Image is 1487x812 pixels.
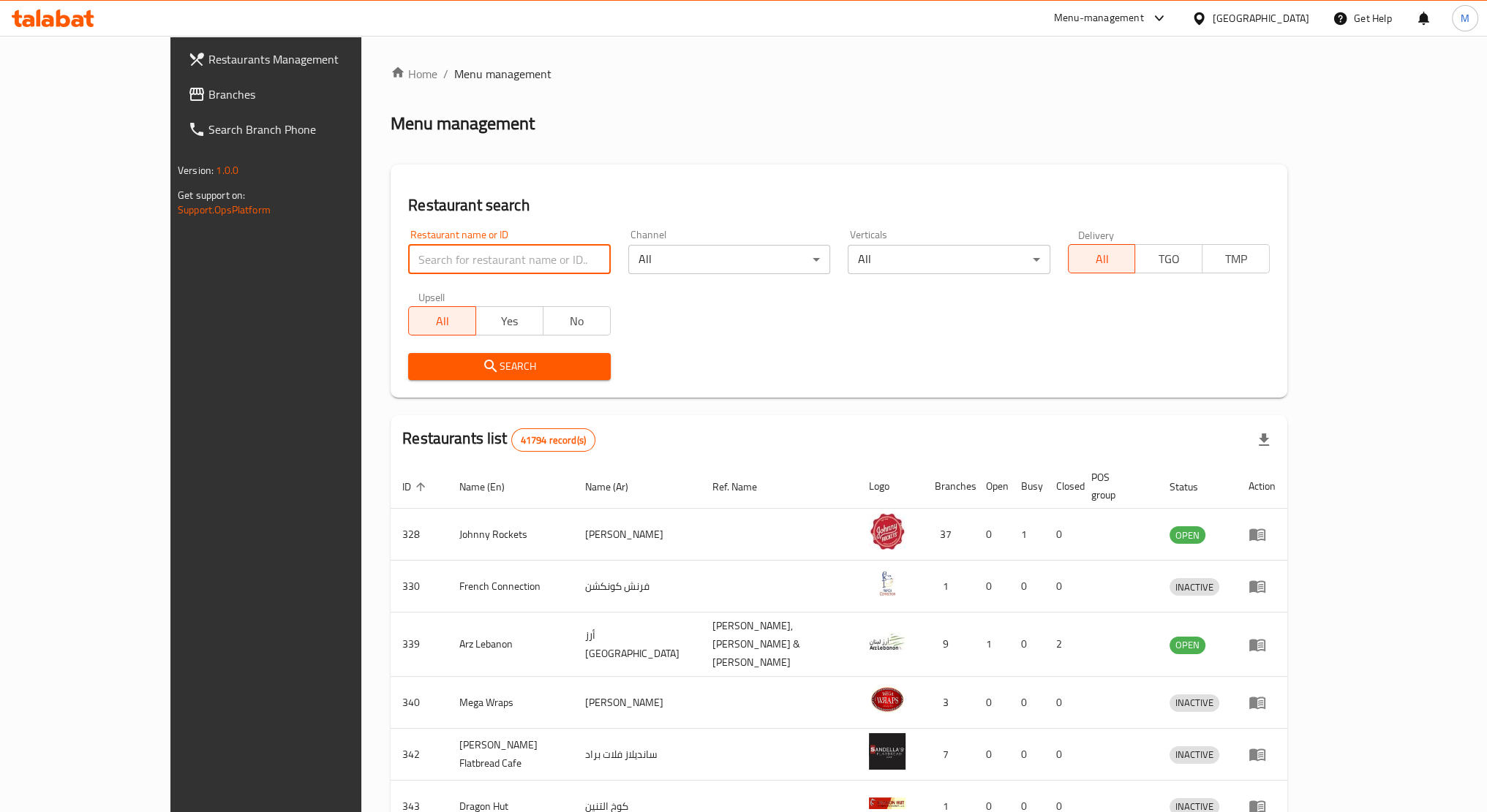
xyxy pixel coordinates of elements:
span: Version: [178,161,214,180]
span: No [549,311,605,332]
img: Mega Wraps [869,681,906,718]
td: 0 [1009,612,1044,677]
div: Menu-management [1054,10,1144,27]
th: Open [974,464,1009,509]
td: 0 [1044,729,1080,781]
td: 339 [391,612,448,677]
button: TGO [1134,244,1202,273]
label: Upsell [418,292,445,302]
td: 0 [974,509,1009,561]
td: 1 [923,561,974,612]
a: Support.OpsPlatform [178,200,271,219]
span: INACTIVE [1170,579,1219,596]
td: 9 [923,612,974,677]
span: 41794 record(s) [512,433,595,447]
td: [PERSON_NAME] [573,677,701,729]
td: 0 [974,561,1009,612]
th: Busy [1009,464,1044,509]
span: Status [1170,478,1217,496]
img: Sandella's Flatbread Cafe [869,733,906,770]
div: INACTIVE [1170,694,1219,712]
span: TGO [1141,248,1197,270]
span: Get support on: [178,186,245,205]
div: OPEN [1170,526,1205,544]
span: POS group [1091,468,1140,504]
td: 0 [1044,677,1080,729]
div: INACTIVE [1170,578,1219,596]
th: Branches [923,464,974,509]
div: Menu [1249,694,1276,711]
td: 7 [923,729,974,781]
div: OPEN [1170,637,1205,654]
td: 330 [391,561,448,612]
td: 0 [974,677,1009,729]
div: All [848,245,1050,274]
span: M [1461,10,1469,26]
div: Export file [1246,422,1281,458]
td: [PERSON_NAME],[PERSON_NAME] & [PERSON_NAME] [701,612,858,677]
h2: Restaurant search [408,194,1270,216]
span: Branches [208,86,407,103]
td: 1 [1009,509,1044,561]
button: All [408,306,476,335]
td: 340 [391,677,448,729]
nav: breadcrumb [391,65,1287,83]
span: All [1074,248,1130,270]
td: 0 [1009,561,1044,612]
div: Menu [1249,525,1276,543]
span: OPEN [1170,527,1205,544]
span: Name (Ar) [585,478,647,496]
div: All [628,245,830,274]
span: Search [420,357,598,376]
td: French Connection [448,561,573,612]
span: INACTIVE [1170,746,1219,763]
td: 0 [1009,677,1044,729]
span: All [415,311,470,332]
span: Menu management [454,65,551,83]
span: Name (En) [459,478,524,496]
button: Search [408,353,610,380]
img: Arz Lebanon [869,623,906,660]
div: Total records count [511,428,595,452]
span: Restaurants Management [208,50,407,68]
div: Menu [1249,577,1276,595]
li: / [443,65,448,83]
span: Ref. Name [712,478,776,496]
span: TMP [1208,248,1264,270]
input: Search for restaurant name or ID.. [408,245,610,274]
label: Delivery [1078,229,1115,240]
button: No [543,306,611,335]
th: Logo [857,464,923,509]
td: 0 [1044,509,1080,561]
td: Johnny Rockets [448,509,573,561]
td: سانديلاز فلات براد [573,729,701,781]
a: Branches [176,77,419,112]
td: 37 [923,509,974,561]
h2: Menu management [391,112,535,135]
div: [GEOGRAPHIC_DATA] [1213,10,1309,26]
button: Yes [475,306,543,335]
td: 342 [391,729,448,781]
button: TMP [1202,244,1270,273]
th: Action [1237,464,1287,509]
h2: Restaurants list [402,428,595,452]
img: French Connection [869,565,906,602]
button: All [1068,244,1136,273]
span: OPEN [1170,637,1205,653]
div: Menu [1249,636,1276,653]
td: فرنش كونكشن [573,561,701,612]
img: Johnny Rockets [869,513,906,550]
td: 0 [1009,729,1044,781]
a: Restaurants Management [176,42,419,77]
span: Yes [482,311,538,332]
td: 0 [1044,561,1080,612]
span: Search Branch Phone [208,121,407,138]
div: Menu [1249,745,1276,763]
td: 2 [1044,612,1080,677]
span: INACTIVE [1170,694,1219,711]
td: [PERSON_NAME] [573,509,701,561]
a: Search Branch Phone [176,112,419,147]
td: [PERSON_NAME] Flatbread Cafe [448,729,573,781]
td: 328 [391,509,448,561]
